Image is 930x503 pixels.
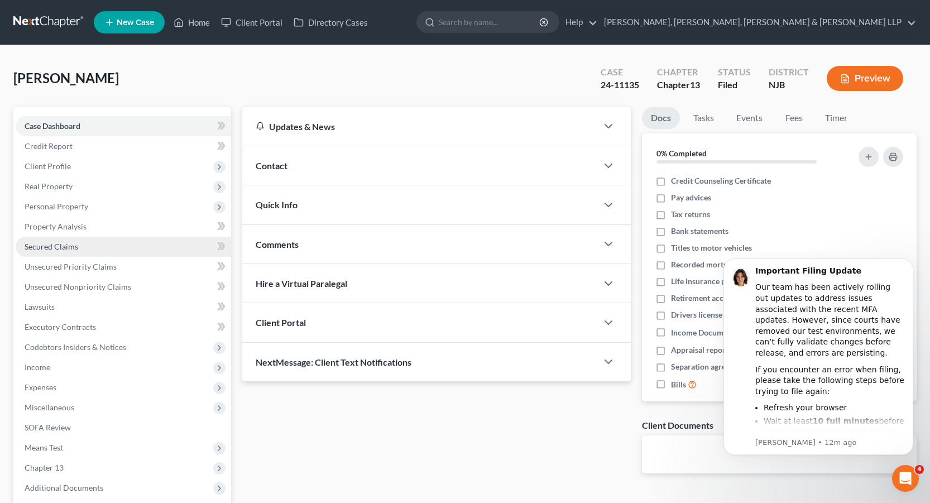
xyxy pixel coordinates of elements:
span: Comments [256,239,299,250]
a: Help [560,12,597,32]
p: No client documents yet. [651,444,908,456]
span: Income [25,362,50,372]
span: Credit Report [25,141,73,151]
span: Unsecured Priority Claims [25,262,117,271]
div: Client Documents [642,419,713,431]
span: Unsecured Nonpriority Claims [25,282,131,291]
div: Filed [718,79,751,92]
span: Life insurance policies [671,276,748,287]
span: Quick Info [256,199,298,210]
a: Lawsuits [16,297,231,317]
a: Client Portal [215,12,288,32]
span: NextMessage: Client Text Notifications [256,357,411,367]
span: Separation agreements or decrees of divorces [671,361,829,372]
span: Secured Claims [25,242,78,251]
span: Client Portal [256,317,306,328]
iframe: Intercom live chat [892,465,919,492]
div: Chapter [657,66,700,79]
span: Real Property [25,181,73,191]
div: Chapter [657,79,700,92]
a: Unsecured Priority Claims [16,257,231,277]
span: Recorded mortgages and deeds [671,259,779,270]
span: Contact [256,160,287,171]
span: New Case [117,18,154,27]
span: Chapter 13 [25,463,64,472]
span: Titles to motor vehicles [671,242,752,253]
span: 4 [915,465,924,474]
a: Timer [816,107,856,129]
a: Directory Cases [288,12,373,32]
a: Events [727,107,771,129]
a: Executory Contracts [16,317,231,337]
span: 13 [690,79,700,90]
span: Pay advices [671,192,711,203]
a: Secured Claims [16,237,231,257]
span: Drivers license & social security card [671,309,798,320]
div: Case [601,66,639,79]
span: Appraisal reports [671,344,732,356]
a: Case Dashboard [16,116,231,136]
span: SOFA Review [25,423,71,432]
span: Property Analysis [25,222,87,231]
span: Miscellaneous [25,403,74,412]
span: Hire a Virtual Paralegal [256,278,347,289]
span: Bank statements [671,226,728,237]
span: Case Dashboard [25,121,80,131]
div: NJB [769,79,809,92]
span: Means Test [25,443,63,452]
div: District [769,66,809,79]
a: Docs [642,107,680,129]
span: Client Profile [25,161,71,171]
strong: 0% Completed [656,148,707,158]
span: Expenses [25,382,56,392]
a: Home [168,12,215,32]
span: Tax returns [671,209,710,220]
a: Tasks [684,107,723,129]
a: Fees [776,107,812,129]
a: SOFA Review [16,418,231,438]
span: Executory Contracts [25,322,96,332]
span: [PERSON_NAME] [13,70,119,86]
span: Bills [671,379,686,390]
a: [PERSON_NAME], [PERSON_NAME], [PERSON_NAME] & [PERSON_NAME] LLP [598,12,916,32]
span: Credit Counseling Certificate [671,175,771,186]
div: Updates & News [256,121,584,132]
span: Retirement account statements [671,293,779,304]
span: Lawsuits [25,302,55,312]
span: Codebtors Insiders & Notices [25,342,126,352]
span: Additional Documents [25,483,103,492]
div: 24-11135 [601,79,639,92]
span: Personal Property [25,202,88,211]
a: Property Analysis [16,217,231,237]
iframe: Intercom notifications message [707,245,930,497]
a: Unsecured Nonpriority Claims [16,277,231,297]
span: Income Documents [671,327,738,338]
button: Preview [827,66,903,91]
input: Search by name... [439,12,541,32]
div: Status [718,66,751,79]
a: Credit Report [16,136,231,156]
